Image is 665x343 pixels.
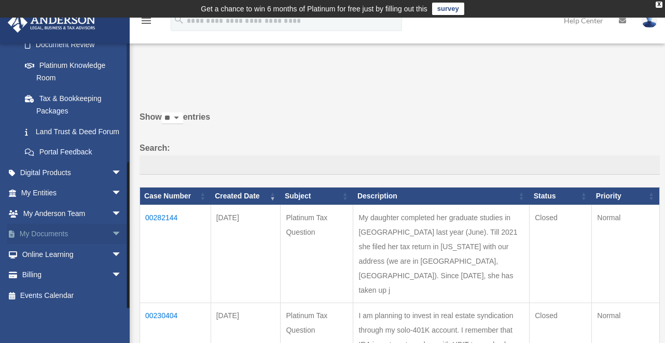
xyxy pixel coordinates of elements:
[15,88,132,121] a: Tax & Bookkeeping Packages
[7,162,137,183] a: Digital Productsarrow_drop_down
[281,205,353,303] td: Platinum Tax Question
[173,14,185,25] i: search
[112,265,132,286] span: arrow_drop_down
[140,110,660,135] label: Show entries
[530,188,592,205] th: Status: activate to sort column ascending
[15,35,132,55] a: Document Review
[140,18,153,27] a: menu
[7,224,137,245] a: My Documentsarrow_drop_down
[281,188,353,205] th: Subject: activate to sort column ascending
[642,13,657,28] img: User Pic
[162,112,183,124] select: Showentries
[140,188,211,205] th: Case Number: activate to sort column ascending
[353,188,530,205] th: Description: activate to sort column ascending
[211,188,281,205] th: Created Date: activate to sort column ascending
[7,265,137,285] a: Billingarrow_drop_down
[592,188,660,205] th: Priority: activate to sort column ascending
[140,15,153,27] i: menu
[15,121,132,142] a: Land Trust & Deed Forum
[5,12,99,33] img: Anderson Advisors Platinum Portal
[201,3,427,15] div: Get a chance to win 6 months of Platinum for free just by filling out this
[7,244,137,265] a: Online Learningarrow_drop_down
[432,3,464,15] a: survey
[140,155,660,175] input: Search:
[15,55,132,88] a: Platinum Knowledge Room
[592,205,660,303] td: Normal
[112,162,132,183] span: arrow_drop_down
[7,183,137,204] a: My Entitiesarrow_drop_down
[140,205,211,303] td: 00282144
[112,244,132,265] span: arrow_drop_down
[140,141,660,175] label: Search:
[656,2,662,8] div: close
[112,183,132,204] span: arrow_drop_down
[211,205,281,303] td: [DATE]
[7,203,137,224] a: My Anderson Teamarrow_drop_down
[112,203,132,224] span: arrow_drop_down
[7,285,137,306] a: Events Calendar
[112,224,132,245] span: arrow_drop_down
[15,142,132,163] a: Portal Feedback
[353,205,530,303] td: My daughter completed her graduate studies in [GEOGRAPHIC_DATA] last year (June). Till 2021 she f...
[530,205,592,303] td: Closed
